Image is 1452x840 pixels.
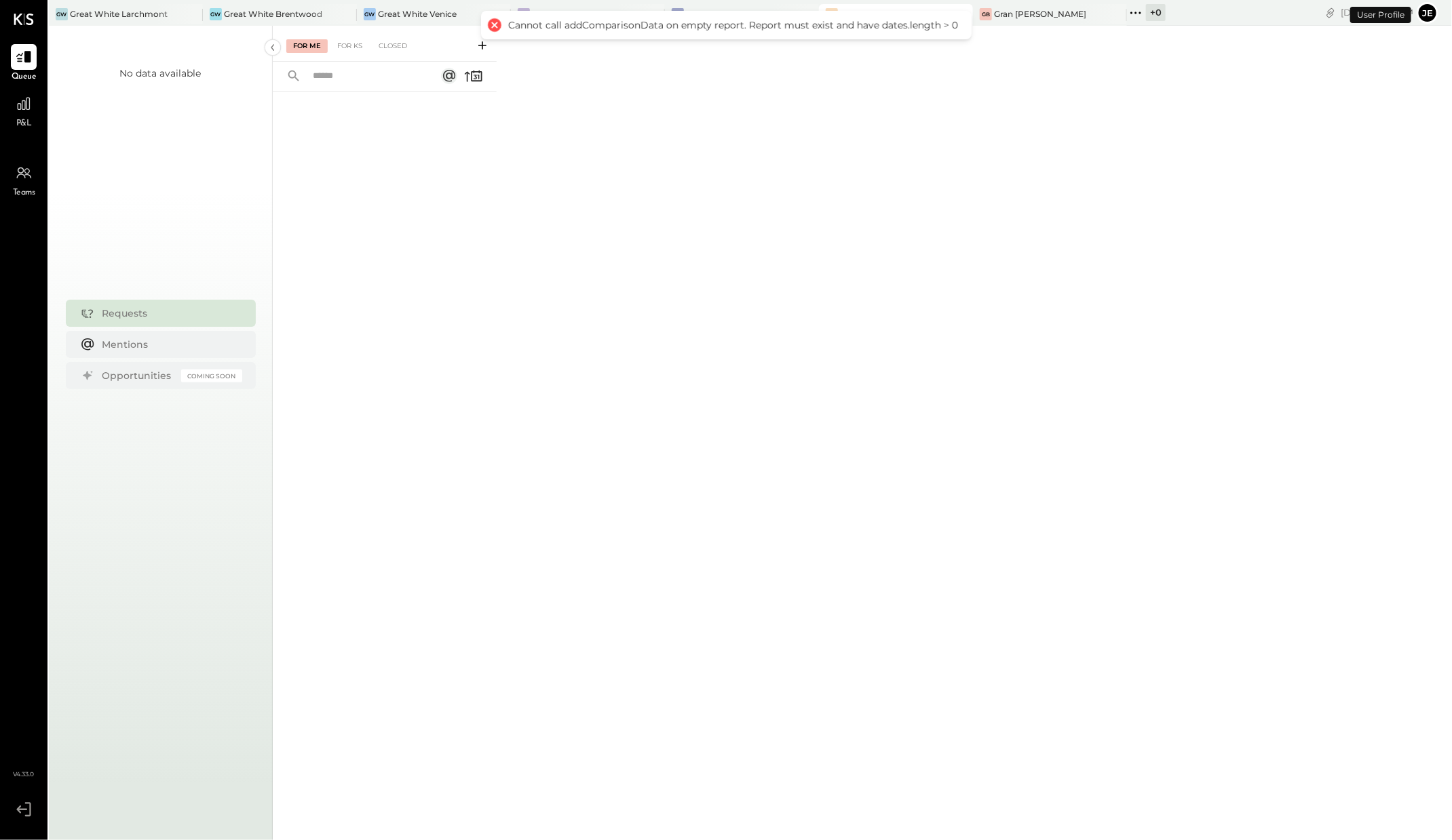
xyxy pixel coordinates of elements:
div: [DATE] [1341,6,1413,19]
span: P&L [16,118,32,130]
div: GW [364,8,376,20]
div: + 0 [1146,4,1166,21]
div: GW [210,8,222,20]
div: Mentions [102,338,235,351]
div: Gran [PERSON_NAME] [994,8,1086,20]
div: GW [672,8,684,20]
a: Queue [1,44,47,83]
div: Great White Melrose [840,8,923,20]
div: For KS [330,39,369,53]
button: je [1417,2,1438,24]
div: GW [56,8,68,20]
span: Teams [13,187,35,199]
div: Cannot call addComparisonData on empty report. Report must exist and have dates.length > 0 [508,19,958,31]
div: Great White Brentwood [224,8,322,20]
div: Opportunities [102,369,174,382]
div: copy link [1324,5,1337,20]
span: Queue [12,71,37,83]
a: Teams [1,160,47,199]
div: Coming Soon [181,369,242,382]
div: Great White Holdings [532,8,620,20]
div: GB [980,8,992,20]
div: No data available [120,66,202,80]
div: Closed [372,39,414,53]
div: User Profile [1350,7,1411,23]
div: For Me [286,39,328,53]
a: P&L [1,91,47,130]
div: Requests [102,306,235,320]
div: [GEOGRAPHIC_DATA] [686,8,778,20]
div: Great White Venice [378,8,457,20]
div: GW [826,8,838,20]
div: Great White Larchmont [70,8,168,20]
div: GW [518,8,530,20]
